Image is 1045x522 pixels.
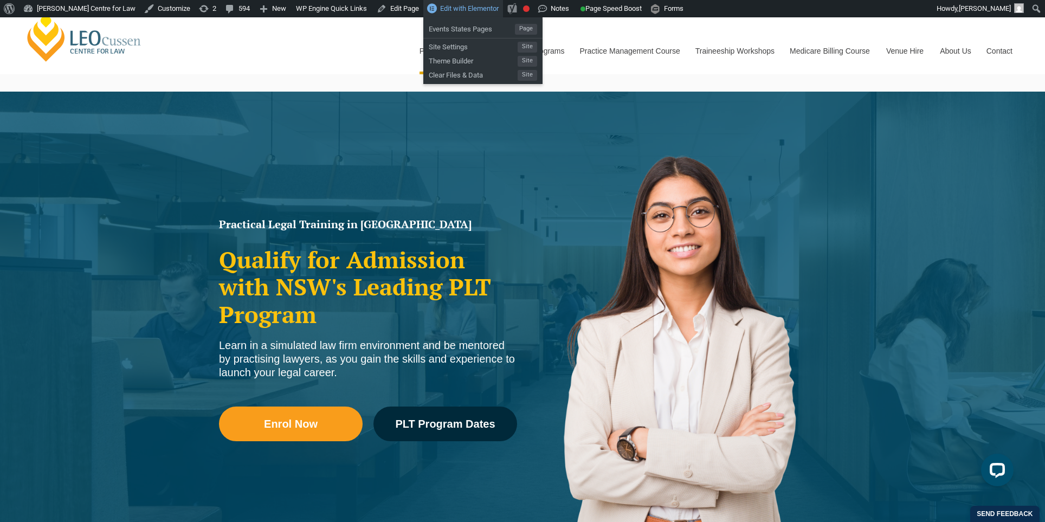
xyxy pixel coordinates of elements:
[24,12,144,63] a: [PERSON_NAME] Centre for Law
[518,56,537,67] span: Site
[411,28,506,74] a: Practical Legal Training
[959,4,1011,12] span: [PERSON_NAME]
[878,28,932,74] a: Venue Hire
[429,21,515,35] span: Events States Pages
[972,449,1018,495] iframe: LiveChat chat widget
[429,38,518,53] span: Site Settings
[219,219,517,230] h1: Practical Legal Training in [GEOGRAPHIC_DATA]
[219,339,517,379] div: Learn in a simulated law firm environment and be mentored by practising lawyers, as you gain the ...
[429,53,518,67] span: Theme Builder
[515,24,537,35] span: Page
[423,38,543,53] a: Site SettingsSite
[423,21,543,35] a: Events States PagesPage
[373,407,517,441] a: PLT Program Dates
[219,246,517,328] h2: Qualify for Admission with NSW's Leading PLT Program
[219,407,363,441] a: Enrol Now
[687,28,782,74] a: Traineeship Workshops
[395,418,495,429] span: PLT Program Dates
[782,28,878,74] a: Medicare Billing Course
[423,53,543,67] a: Theme BuilderSite
[429,67,518,81] span: Clear Files & Data
[518,70,537,81] span: Site
[523,5,530,12] div: Focus keyphrase not set
[264,418,318,429] span: Enrol Now
[440,4,499,12] span: Edit with Elementor
[572,28,687,74] a: Practice Management Course
[518,42,537,53] span: Site
[423,67,543,81] a: Clear Files & DataSite
[978,28,1021,74] a: Contact
[932,28,978,74] a: About Us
